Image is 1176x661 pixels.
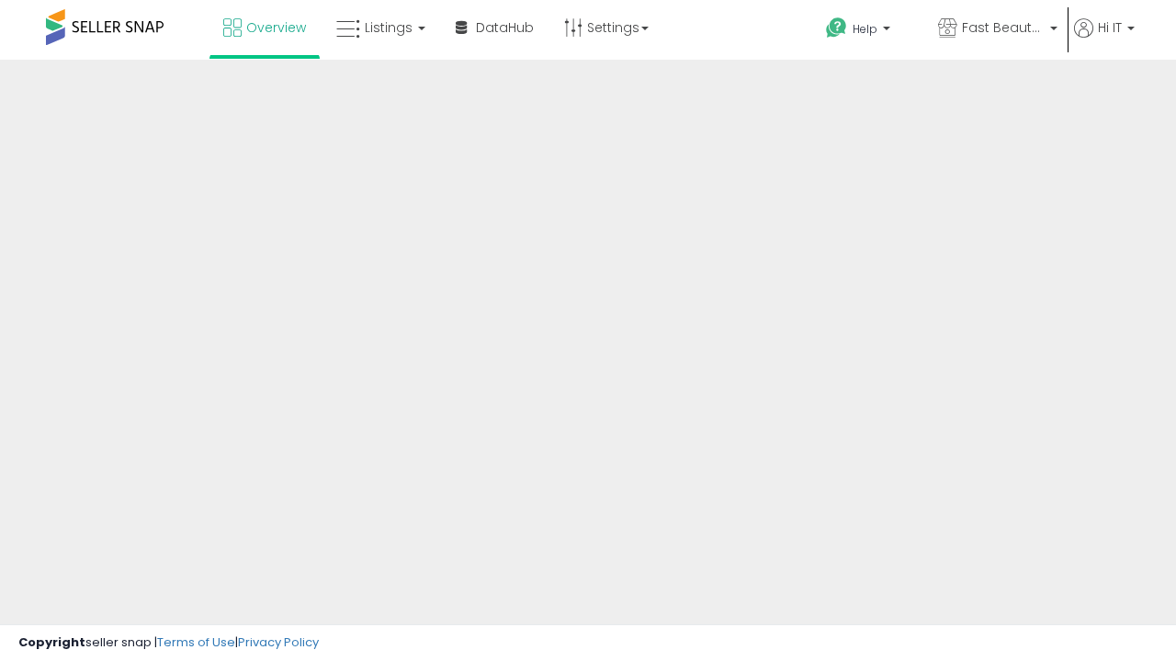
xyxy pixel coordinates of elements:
[962,18,1045,37] span: Fast Beauty ([GEOGRAPHIC_DATA])
[157,633,235,651] a: Terms of Use
[476,18,534,37] span: DataHub
[1074,18,1135,60] a: Hi IT
[18,633,85,651] strong: Copyright
[246,18,306,37] span: Overview
[1098,18,1122,37] span: Hi IT
[365,18,413,37] span: Listings
[811,3,922,60] a: Help
[238,633,319,651] a: Privacy Policy
[853,21,877,37] span: Help
[825,17,848,39] i: Get Help
[18,634,319,652] div: seller snap | |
